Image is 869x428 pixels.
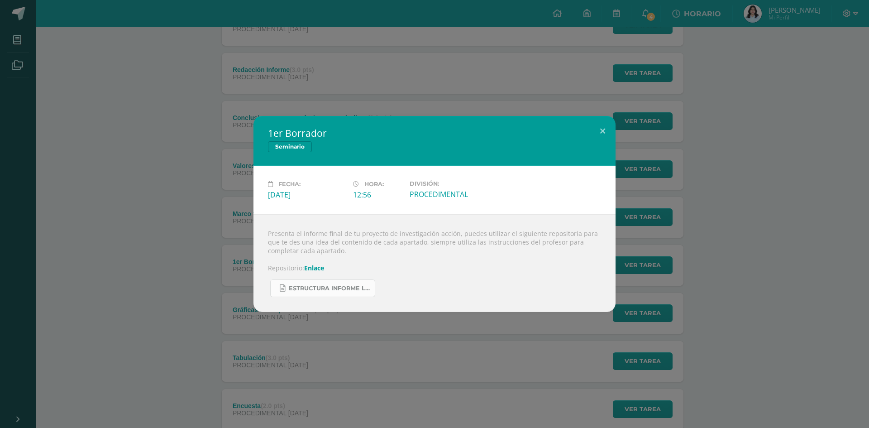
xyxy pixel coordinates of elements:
h2: 1er Borrador [268,127,601,139]
div: 12:56 [353,190,402,200]
button: Close (Esc) [590,116,616,147]
div: [DATE] [268,190,346,200]
a: Enlace [304,264,324,272]
label: División: [410,180,487,187]
a: Estructura informe La Salle 2025.docx [270,279,375,297]
span: Seminario [268,141,312,152]
div: PROCEDIMENTAL [410,189,487,199]
div: Presenta el informe final de tu proyecto de investigación acción, puedes utilizar el siguiente re... [253,214,616,312]
span: Estructura informe La Salle 2025.docx [289,285,370,292]
span: Fecha: [278,181,301,188]
span: Hora: [364,181,384,188]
